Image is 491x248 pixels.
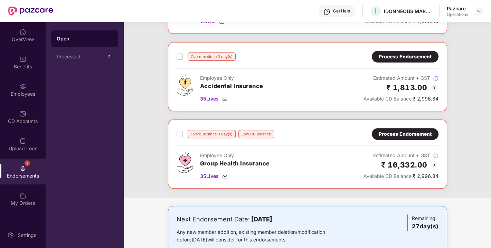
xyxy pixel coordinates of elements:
[433,76,438,81] img: svg+xml;base64,PHN2ZyBpZD0iSW5mb18tXzMyeDMyIiBkYXRhLW5hbWU9IkluZm8gLSAzMngzMiIgeG1sbnM9Imh0dHA6Ly...
[363,172,438,180] div: ₹ 2,996.84
[430,84,438,92] img: svg+xml;base64,PHN2ZyBpZD0iQmFjay0yMHgyMCIgeG1sbnM9Imh0dHA6Ly93d3cudzMub3JnLzIwMDAvc3ZnIiB3aWR0aD...
[222,96,228,102] img: svg+xml;base64,PHN2ZyBpZD0iRG93bmxvYWQtMzJ4MzIiIHhtbG5zPSJodHRwOi8vd3d3LnczLm9yZy8yMDAwL3N2ZyIgd2...
[19,56,26,63] img: svg+xml;base64,PHN2ZyBpZD0iQmVuZWZpdHMiIHhtbG5zPSJodHRwOi8vd3d3LnczLm9yZy8yMDAwL3N2ZyIgd2lkdGg9Ij...
[363,96,412,102] span: Available CD Balance
[363,95,438,103] div: ₹ 2,996.84
[476,8,481,14] img: svg+xml;base64,PHN2ZyBpZD0iRHJvcGRvd24tMzJ4MzIiIHhtbG5zPSJodHRwOi8vd3d3LnczLm9yZy8yMDAwL3N2ZyIgd2...
[19,165,26,172] img: svg+xml;base64,PHN2ZyBpZD0iRW5kb3JzZW1lbnRzIiB4bWxucz0iaHR0cDovL3d3dy53My5vcmcvMjAwMC9zdmciIHdpZH...
[16,232,38,239] div: Settings
[375,7,377,15] span: I
[200,74,263,82] div: Employee Only
[251,216,272,223] b: [DATE]
[379,53,432,60] div: Process Endorsement
[177,152,193,173] img: svg+xml;base64,PHN2ZyB4bWxucz0iaHR0cDovL3d3dy53My5vcmcvMjAwMC9zdmciIHdpZHRoPSI0Ny43MTQiIGhlaWdodD...
[57,54,104,59] div: Processed
[381,159,427,171] h2: ₹ 16,332.00
[57,35,113,42] div: Open
[8,7,53,16] img: New Pazcare Logo
[200,82,263,91] h3: Accidental Insurance
[200,95,219,103] span: 35 Lives
[430,161,438,169] img: svg+xml;base64,PHN2ZyBpZD0iQmFjay0yMHgyMCIgeG1sbnM9Imh0dHA6Ly93d3cudzMub3JnLzIwMDAvc3ZnIiB3aWR0aD...
[19,28,26,35] img: svg+xml;base64,PHN2ZyBpZD0iSG9tZSIgeG1sbnM9Imh0dHA6Ly93d3cudzMub3JnLzIwMDAvc3ZnIiB3aWR0aD0iMjAiIG...
[407,214,438,231] div: Remaining
[19,83,26,90] img: svg+xml;base64,PHN2ZyBpZD0iRW1wbG95ZWVzIiB4bWxucz0iaHR0cDovL3d3dy53My5vcmcvMjAwMC9zdmciIHdpZHRoPS...
[323,8,330,15] img: svg+xml;base64,PHN2ZyBpZD0iSGVscC0zMngzMiIgeG1sbnM9Imh0dHA6Ly93d3cudzMub3JnLzIwMDAvc3ZnIiB3aWR0aD...
[379,130,432,138] div: Process Endorsement
[433,153,438,159] img: svg+xml;base64,PHN2ZyBpZD0iSW5mb18tXzMyeDMyIiBkYXRhLW5hbWU9IkluZm8gLSAzMngzMiIgeG1sbnM9Imh0dHA6Ly...
[25,160,30,166] div: 2
[188,53,236,61] div: Overdue since 3 day(s)
[412,222,438,231] h3: 27 day(s)
[384,8,432,15] div: IDONNEOUS MARKETING SERVICES PVTLTD Royal Canin
[447,5,468,12] div: Pazcare
[333,8,350,14] div: Get Help
[200,152,270,159] div: Employee Only
[447,12,468,17] div: Operations
[386,82,427,93] h2: ₹ 1,813.00
[363,173,412,179] span: Available CD Balance
[19,110,26,117] img: svg+xml;base64,PHN2ZyBpZD0iQ0RfQWNjb3VudHMiIGRhdGEtbmFtZT0iQ0QgQWNjb3VudHMiIHhtbG5zPSJodHRwOi8vd3...
[363,74,438,82] div: Estimated Amount + GST
[363,152,438,159] div: Estimated Amount + GST
[177,214,347,224] div: Next Endorsement Date:
[19,137,26,144] img: svg+xml;base64,PHN2ZyBpZD0iVXBsb2FkX0xvZ3MiIGRhdGEtbmFtZT0iVXBsb2FkIExvZ3MiIHhtbG5zPSJodHRwOi8vd3...
[200,159,270,168] h3: Group Health Insurance
[177,74,193,96] img: svg+xml;base64,PHN2ZyB4bWxucz0iaHR0cDovL3d3dy53My5vcmcvMjAwMC9zdmciIHdpZHRoPSI0OS4zMjEiIGhlaWdodD...
[7,232,14,239] img: svg+xml;base64,PHN2ZyBpZD0iU2V0dGluZy0yMHgyMCIgeG1sbnM9Imh0dHA6Ly93d3cudzMub3JnLzIwMDAvc3ZnIiB3aW...
[222,173,228,179] img: svg+xml;base64,PHN2ZyBpZD0iRG93bmxvYWQtMzJ4MzIiIHhtbG5zPSJodHRwOi8vd3d3LnczLm9yZy8yMDAwL3N2ZyIgd2...
[188,130,236,138] div: Overdue since 3 day(s)
[177,228,347,244] div: Any new member addition, existing member deletion/modification before [DATE] will consider for th...
[238,130,274,138] div: Low CD Balance
[19,192,26,199] img: svg+xml;base64,PHN2ZyBpZD0iTXlfT3JkZXJzIiBkYXRhLW5hbWU9Ik15IE9yZGVycyIgeG1sbnM9Imh0dHA6Ly93d3cudz...
[104,53,113,61] div: 2
[200,172,219,180] span: 35 Lives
